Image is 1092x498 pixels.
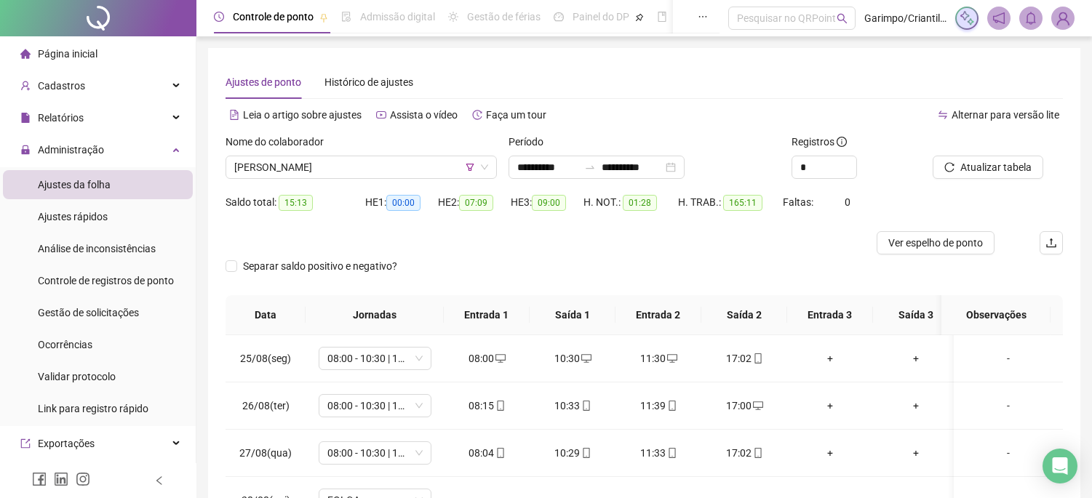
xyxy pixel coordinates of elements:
[965,398,1051,414] div: -
[494,401,506,411] span: mobile
[799,445,861,461] div: +
[306,295,444,335] th: Jornadas
[279,195,313,211] span: 15:13
[480,163,489,172] span: down
[386,195,421,211] span: 00:00
[455,445,518,461] div: 08:04
[580,448,591,458] span: mobile
[965,350,1051,366] div: -
[938,110,948,120] span: swap
[960,159,1032,175] span: Atualizar tabela
[365,194,438,211] div: HE 1:
[226,76,301,88] span: Ajustes de ponto
[494,448,506,458] span: mobile
[466,163,474,172] span: filter
[226,134,333,150] label: Nome do colaborador
[584,161,596,173] span: swap-right
[713,350,776,366] div: 17:02
[38,339,92,350] span: Ocorrências
[486,109,546,121] span: Faça um tour
[580,353,591,364] span: desktop
[1052,7,1074,29] img: 2226
[657,12,667,22] span: book
[837,137,847,147] span: info-circle
[38,371,116,382] span: Validar protocolo
[154,475,164,486] span: left
[873,295,959,335] th: Saída 3
[953,307,1039,323] span: Observações
[799,398,861,414] div: +
[240,353,291,364] span: 25/08(seg)
[885,445,947,461] div: +
[20,145,31,155] span: lock
[234,156,488,178] span: GABRIELLA CALIXTO DA SILVA
[584,161,596,173] span: to
[459,195,493,211] span: 07:09
[752,401,763,411] span: desktop
[472,110,482,120] span: history
[799,350,861,366] div: +
[627,398,690,414] div: 11:39
[32,472,47,486] span: facebook
[226,194,365,211] div: Saldo total:
[467,11,541,23] span: Gestão de férias
[327,395,423,417] span: 08:00 - 10:30 | 11:30 - 17:00
[541,445,604,461] div: 10:29
[959,10,975,26] img: sparkle-icon.fc2bf0ac1784a2077858766a79e2daf3.svg
[944,162,954,172] span: reload
[511,194,583,211] div: HE 3:
[455,398,518,414] div: 08:15
[341,12,351,22] span: file-done
[243,109,362,121] span: Leia o artigo sobre ajustes
[678,194,783,211] div: H. TRAB.:
[837,13,848,24] span: search
[888,235,983,251] span: Ver espelho de ponto
[787,295,873,335] th: Entrada 3
[319,13,328,22] span: pushpin
[541,398,604,414] div: 10:33
[509,134,553,150] label: Período
[327,348,423,369] span: 08:00 - 10:30 | 11:30 - 17:00
[541,350,604,366] div: 10:30
[941,295,1051,335] th: Observações
[376,110,386,120] span: youtube
[701,295,787,335] th: Saída 2
[615,295,701,335] th: Entrada 2
[877,231,995,254] button: Ver espelho de ponto
[448,12,458,22] span: sun
[933,156,1043,179] button: Atualizar tabela
[992,12,1005,25] span: notification
[38,307,139,318] span: Gestão de solicitações
[38,243,156,254] span: Análise de inconsistências
[713,445,776,461] div: 17:02
[635,13,644,22] span: pushpin
[666,353,677,364] span: desktop
[554,12,564,22] span: dashboard
[360,11,435,23] span: Admissão digital
[38,275,174,286] span: Controle de registros de ponto
[530,295,615,335] th: Saída 1
[438,194,511,211] div: HE 2:
[239,447,292,459] span: 27/08(qua)
[666,448,677,458] span: mobile
[627,350,690,366] div: 11:30
[532,195,566,211] span: 09:00
[38,144,104,156] span: Administração
[627,445,690,461] div: 11:33
[20,81,31,91] span: user-add
[444,295,530,335] th: Entrada 1
[494,353,506,364] span: desktop
[666,401,677,411] span: mobile
[54,472,68,486] span: linkedin
[20,113,31,123] span: file
[324,76,413,88] span: Histórico de ajustes
[783,196,816,208] span: Faltas:
[1045,237,1057,249] span: upload
[580,401,591,411] span: mobile
[623,195,657,211] span: 01:28
[885,350,947,366] div: +
[38,211,108,222] span: Ajustes rápidos
[752,353,763,364] span: mobile
[713,398,776,414] div: 17:00
[864,10,946,26] span: Garimpo/Criantili - O GARIMPO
